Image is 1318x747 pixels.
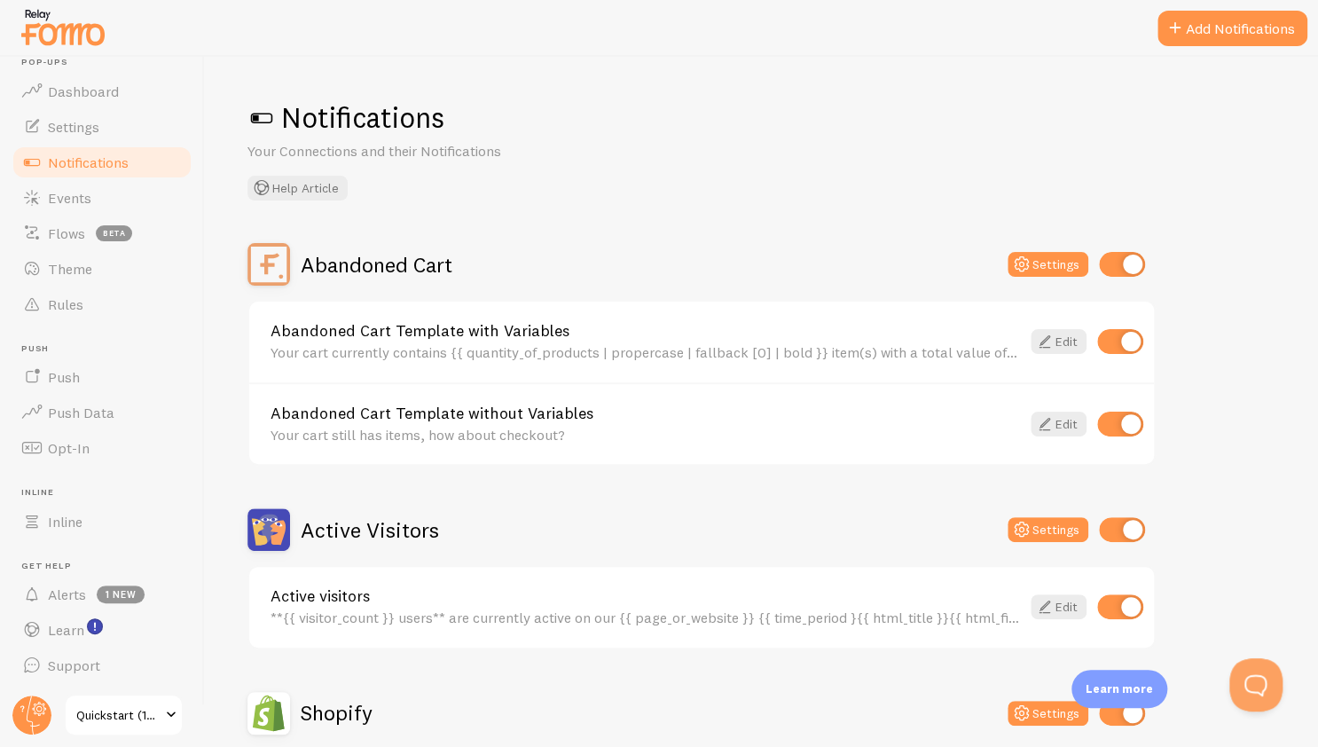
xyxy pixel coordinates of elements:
div: Your cart currently contains {{ quantity_of_products | propercase | fallback [0] | bold }} item(s... [271,344,1020,360]
span: Inline [21,487,193,499]
a: Theme [11,251,193,287]
span: Events [48,189,91,207]
span: Dashboard [48,83,119,100]
span: Get Help [21,561,193,572]
div: Your cart still has items, how about checkout? [271,427,1020,443]
a: Edit [1031,329,1087,354]
span: Alerts [48,586,86,603]
a: Alerts 1 new [11,577,193,612]
span: Quickstart (1ebe7716) [76,704,161,726]
img: Abandoned Cart [247,243,290,286]
img: fomo-relay-logo-orange.svg [19,4,107,50]
span: Support [48,657,100,674]
a: Push [11,359,193,395]
a: Flows beta [11,216,193,251]
p: Learn more [1086,680,1153,697]
a: Opt-In [11,430,193,466]
img: Active Visitors [247,508,290,551]
span: Learn [48,621,84,639]
button: Help Article [247,176,348,201]
span: Push [21,343,193,355]
span: Pop-ups [21,57,193,68]
span: Notifications [48,153,129,171]
button: Settings [1008,252,1088,277]
button: Settings [1008,517,1088,542]
span: Push Data [48,404,114,421]
iframe: Help Scout Beacon - Open [1229,658,1283,712]
a: Push Data [11,395,193,430]
a: Support [11,648,193,683]
button: Settings [1008,701,1088,726]
a: Dashboard [11,74,193,109]
a: Inline [11,504,193,539]
span: Inline [48,513,82,531]
h2: Active Visitors [301,516,439,544]
a: Notifications [11,145,193,180]
a: Quickstart (1ebe7716) [64,694,184,736]
a: Abandoned Cart Template with Variables [271,323,1020,339]
h2: Abandoned Cart [301,251,452,279]
a: Rules [11,287,193,322]
p: Your Connections and their Notifications [247,141,673,161]
a: Settings [11,109,193,145]
span: Push [48,368,80,386]
span: beta [96,225,132,241]
span: Rules [48,295,83,313]
a: Learn [11,612,193,648]
img: Shopify [247,692,290,735]
span: Settings [48,118,99,136]
span: 1 new [97,586,145,603]
span: Opt-In [48,439,90,457]
span: Flows [48,224,85,242]
a: Abandoned Cart Template without Variables [271,405,1020,421]
svg: <p>Watch New Feature Tutorials!</p> [87,618,103,634]
a: Active visitors [271,588,1020,604]
span: Theme [48,260,92,278]
div: **{{ visitor_count }} users** are currently active on our {{ page_or_website }} {{ time_period }{... [271,609,1020,625]
a: Edit [1031,594,1087,619]
a: Events [11,180,193,216]
h2: Shopify [301,699,373,727]
div: Learn more [1071,670,1167,708]
a: Edit [1031,412,1087,436]
h1: Notifications [247,99,1275,136]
